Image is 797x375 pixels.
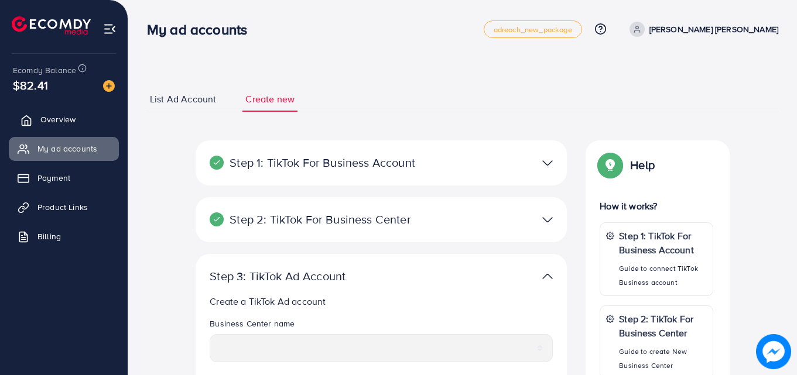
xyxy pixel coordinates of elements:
a: Overview [9,108,119,131]
p: Create a TikTok Ad account [210,294,553,308]
img: TikTok partner [542,268,553,285]
p: Guide to connect TikTok Business account [619,262,707,290]
p: [PERSON_NAME] [PERSON_NAME] [649,22,778,36]
img: Popup guide [600,154,621,176]
p: Step 1: TikTok For Business Account [619,229,707,257]
p: Step 1: TikTok For Business Account [210,156,432,170]
span: Billing [37,230,61,242]
a: Billing [9,225,119,248]
img: menu [103,22,117,36]
p: Step 2: TikTok For Business Center [210,212,432,226]
a: Product Links [9,195,119,219]
span: Overview [40,113,76,125]
p: Guide to create New Business Center [619,345,707,373]
a: adreach_new_package [484,20,582,38]
img: TikTok partner [542,154,553,171]
span: Ecomdy Balance [13,64,76,76]
img: TikTok partner [542,211,553,228]
span: Payment [37,172,70,184]
span: Create new [245,92,295,106]
p: Step 2: TikTok For Business Center [619,312,707,340]
span: Product Links [37,201,88,213]
img: image [756,334,791,369]
span: $82.41 [13,77,48,94]
h3: My ad accounts [147,21,256,38]
span: My ad accounts [37,143,97,154]
img: image [103,80,115,92]
p: How it works? [600,199,713,213]
span: adreach_new_package [494,26,572,33]
legend: Business Center name [210,318,553,334]
img: logo [12,16,91,35]
span: List Ad Account [150,92,216,106]
p: Help [630,158,655,172]
a: My ad accounts [9,137,119,160]
p: Step 3: TikTok Ad Account [210,269,432,283]
a: [PERSON_NAME] [PERSON_NAME] [625,22,778,37]
a: Payment [9,166,119,190]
